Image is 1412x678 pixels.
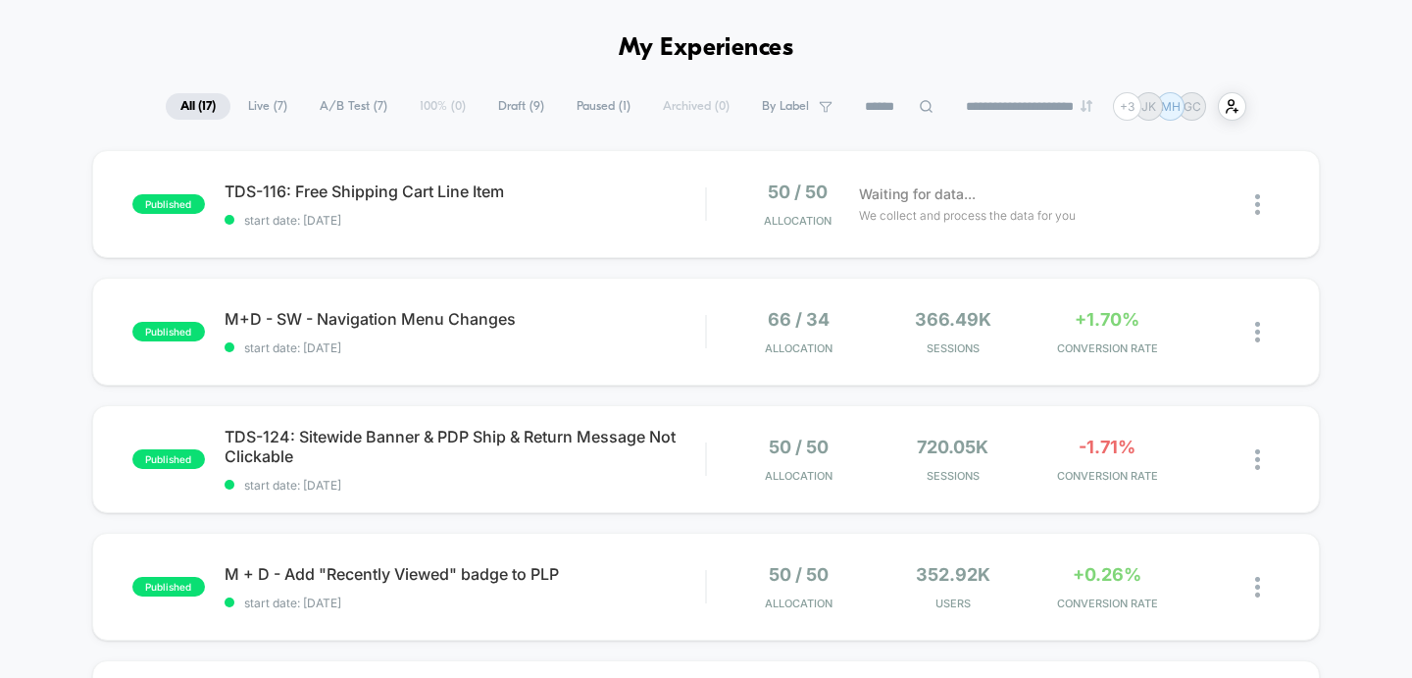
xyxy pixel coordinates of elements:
[859,206,1076,225] span: We collect and process the data for you
[166,93,230,120] span: All ( 17 )
[768,309,830,330] span: 66 / 34
[132,322,205,341] span: published
[769,564,829,585] span: 50 / 50
[762,99,809,114] span: By Label
[1255,577,1260,598] img: close
[916,564,990,585] span: 352.92k
[225,478,706,493] span: start date: [DATE]
[915,309,991,330] span: 366.49k
[1255,322,1260,342] img: close
[619,34,794,63] h1: My Experiences
[233,93,302,120] span: Live ( 7 )
[881,597,1025,610] span: Users
[1081,100,1092,112] img: end
[1184,99,1201,114] p: GC
[1075,309,1139,330] span: +1.70%
[132,449,205,469] span: published
[225,213,706,228] span: start date: [DATE]
[1255,449,1260,470] img: close
[132,577,205,597] span: published
[881,341,1025,355] span: Sessions
[1079,437,1135,457] span: -1.71%
[859,183,976,205] span: Waiting for data...
[1073,564,1141,585] span: +0.26%
[765,597,832,610] span: Allocation
[225,340,706,355] span: start date: [DATE]
[562,93,645,120] span: Paused ( 1 )
[764,214,832,228] span: Allocation
[225,309,706,329] span: M+D - SW - Navigation Menu Changes
[132,194,205,214] span: published
[881,469,1025,483] span: Sessions
[1161,99,1181,114] p: MH
[483,93,559,120] span: Draft ( 9 )
[305,93,402,120] span: A/B Test ( 7 )
[1035,469,1180,483] span: CONVERSION RATE
[765,341,832,355] span: Allocation
[225,596,706,610] span: start date: [DATE]
[1035,597,1180,610] span: CONVERSION RATE
[225,427,706,466] span: TDS-124: Sitewide Banner & PDP Ship & Return Message Not Clickable
[769,437,829,457] span: 50 / 50
[765,469,832,483] span: Allocation
[1141,99,1156,114] p: JK
[768,182,828,202] span: 50 / 50
[225,182,706,201] span: TDS-116: Free Shipping Cart Line Item
[225,564,706,584] span: M + D - Add "Recently Viewed" badge to PLP
[917,437,988,457] span: 720.05k
[1113,92,1141,121] div: + 3
[1035,341,1180,355] span: CONVERSION RATE
[1255,194,1260,215] img: close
